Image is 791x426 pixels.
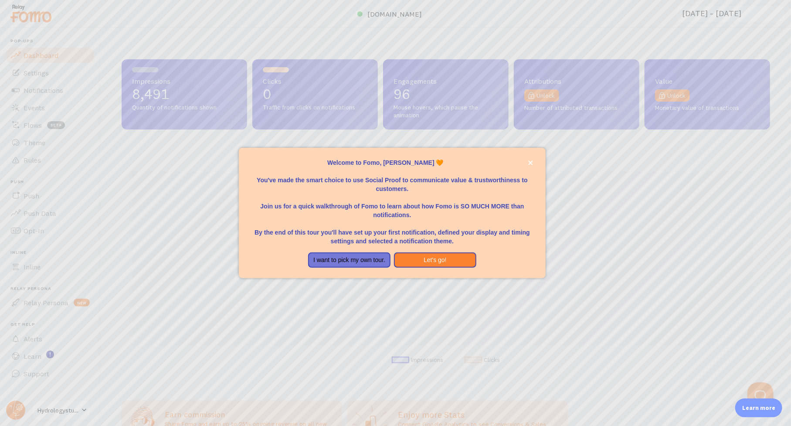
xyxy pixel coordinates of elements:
[249,219,535,245] p: By the end of this tour you'll have set up your first notification, defined your display and timi...
[249,167,535,193] p: You've made the smart choice to use Social Proof to communicate value & trustworthiness to custom...
[394,252,476,268] button: Let's go!
[742,404,775,412] p: Learn more
[239,148,546,279] div: Welcome to Fomo, Terry Stringer 🧡You&amp;#39;ve made the smart choice to use Social Proof to comm...
[735,399,782,417] div: Learn more
[526,158,535,167] button: close,
[249,158,535,167] p: Welcome to Fomo, [PERSON_NAME] 🧡
[308,252,390,268] button: I want to pick my own tour.
[249,193,535,219] p: Join us for a quick walkthrough of Fomo to learn about how Fomo is SO MUCH MORE than notifications.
